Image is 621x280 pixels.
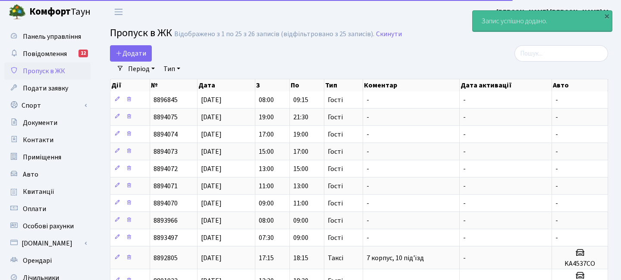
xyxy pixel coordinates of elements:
span: - [555,216,558,225]
span: 8896845 [154,95,178,105]
span: Пропуск в ЖК [23,66,65,76]
a: Авто [4,166,91,183]
button: Переключити навігацію [108,5,129,19]
span: 17:00 [259,130,274,139]
a: Квитанції [4,183,91,200]
span: 09:00 [259,199,274,208]
span: 17:15 [259,253,274,263]
th: Дії [110,79,150,91]
a: Панель управління [4,28,91,45]
span: 21:30 [293,112,308,122]
span: - [367,112,369,122]
a: Подати заявку [4,80,91,97]
span: Особові рахунки [23,221,74,231]
span: Гості [328,114,343,121]
span: Гості [328,165,343,172]
span: Пропуск в ЖК [110,25,172,40]
span: - [367,164,369,174]
span: - [555,181,558,191]
span: [DATE] [201,164,222,174]
span: Гості [328,200,343,207]
span: Подати заявку [23,84,68,93]
span: - [555,147,558,156]
span: - [463,164,466,174]
span: 13:00 [293,181,308,191]
span: [DATE] [201,95,222,105]
a: Документи [4,114,91,131]
span: - [367,181,369,191]
a: Особові рахунки [4,218,91,235]
span: - [463,199,466,208]
span: [DATE] [201,233,222,243]
span: Гості [328,131,343,138]
span: Таксі [328,255,343,261]
div: × [602,12,611,20]
span: 13:00 [259,164,274,174]
span: - [367,199,369,208]
span: Гості [328,183,343,190]
a: Пропуск в ЖК [4,62,91,80]
input: Пошук... [514,45,608,62]
span: 08:00 [259,216,274,225]
span: 11:00 [259,181,274,191]
a: [DOMAIN_NAME] [4,235,91,252]
span: 8893497 [154,233,178,243]
span: - [463,216,466,225]
th: Тип [324,79,363,91]
th: З [255,79,290,91]
span: - [367,147,369,156]
b: Комфорт [29,5,71,19]
span: 8894070 [154,199,178,208]
div: Відображено з 1 по 25 з 26 записів (відфільтровано з 25 записів). [174,30,374,38]
span: Повідомлення [23,49,67,59]
th: № [150,79,198,91]
span: 09:00 [293,233,308,243]
span: Орендарі [23,256,52,265]
span: - [463,181,466,191]
span: - [463,112,466,122]
span: - [555,233,558,243]
span: Авто [23,170,38,179]
span: Гості [328,148,343,155]
span: 19:00 [259,112,274,122]
span: Таун [29,5,91,19]
span: - [555,164,558,174]
a: Повідомлення12 [4,45,91,62]
span: [DATE] [201,253,222,263]
span: - [555,95,558,105]
th: Дата [198,79,255,91]
a: Додати [110,45,152,62]
span: Оплати [23,204,46,214]
span: 7 корпус, 10 під'їзд [367,253,424,263]
span: 8894075 [154,112,178,122]
th: По [290,79,324,91]
span: Додати [116,49,146,58]
span: - [463,95,466,105]
span: Гості [328,96,343,103]
a: Тип [160,62,184,76]
span: Панель управління [23,32,81,41]
span: - [555,199,558,208]
div: 12 [78,50,88,57]
span: 8894072 [154,164,178,174]
th: Дата активації [460,79,552,91]
span: 8894074 [154,130,178,139]
span: [DATE] [201,130,222,139]
a: Оплати [4,200,91,218]
a: Спорт [4,97,91,114]
span: - [367,216,369,225]
span: 15:00 [259,147,274,156]
span: - [555,130,558,139]
span: - [463,147,466,156]
span: [DATE] [201,216,222,225]
span: Приміщення [23,152,61,162]
span: [DATE] [201,147,222,156]
span: Контакти [23,135,53,145]
span: Гості [328,217,343,224]
span: 08:00 [259,95,274,105]
a: Орендарі [4,252,91,269]
span: - [367,95,369,105]
span: - [555,112,558,122]
span: Документи [23,118,57,128]
span: 19:00 [293,130,308,139]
